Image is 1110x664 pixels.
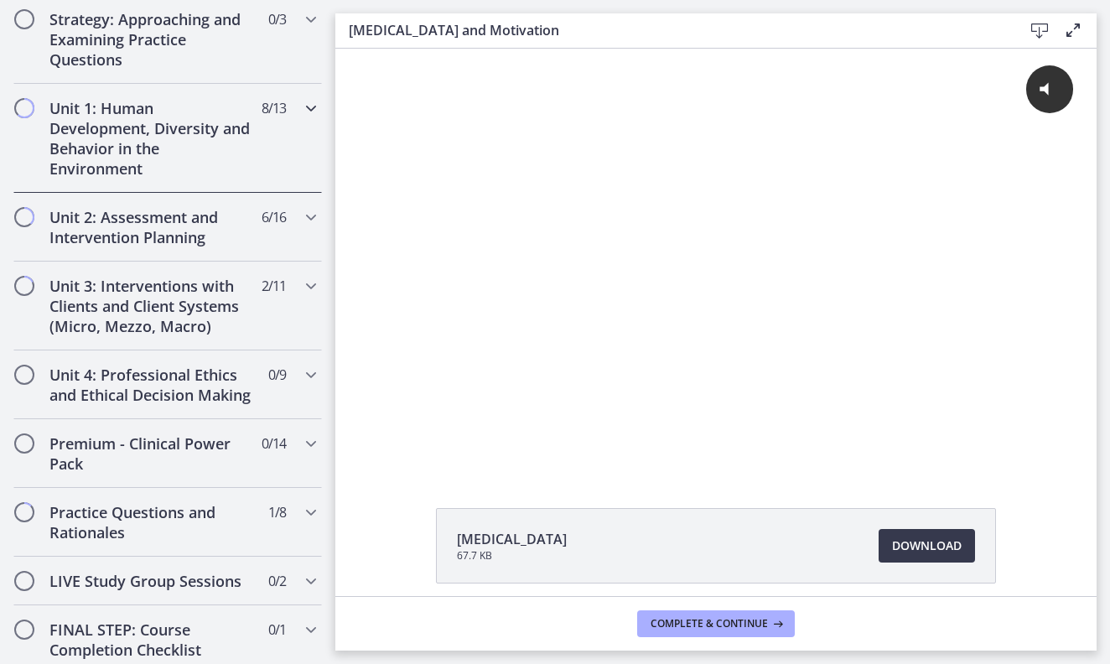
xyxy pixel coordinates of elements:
[49,98,254,179] h2: Unit 1: Human Development, Diversity and Behavior in the Environment
[268,9,286,29] span: 0 / 3
[49,276,254,336] h2: Unit 3: Interventions with Clients and Client Systems (Micro, Mezzo, Macro)
[49,207,254,247] h2: Unit 2: Assessment and Intervention Planning
[262,433,286,454] span: 0 / 14
[651,617,768,630] span: Complete & continue
[49,571,254,591] h2: LIVE Study Group Sessions
[637,610,795,637] button: Complete & continue
[457,549,567,563] span: 67.7 KB
[49,433,254,474] h2: Premium - Clinical Power Pack
[262,98,286,118] span: 8 / 13
[262,207,286,227] span: 6 / 16
[879,529,975,563] a: Download
[49,620,254,660] h2: FINAL STEP: Course Completion Checklist
[268,502,286,522] span: 1 / 8
[268,365,286,385] span: 0 / 9
[262,276,286,296] span: 2 / 11
[892,536,962,556] span: Download
[268,571,286,591] span: 0 / 2
[335,49,1097,469] iframe: Video Lesson
[49,502,254,542] h2: Practice Questions and Rationales
[268,620,286,640] span: 0 / 1
[49,9,254,70] h2: Strategy: Approaching and Examining Practice Questions
[349,20,996,40] h3: [MEDICAL_DATA] and Motivation
[49,365,254,405] h2: Unit 4: Professional Ethics and Ethical Decision Making
[457,529,567,549] span: [MEDICAL_DATA]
